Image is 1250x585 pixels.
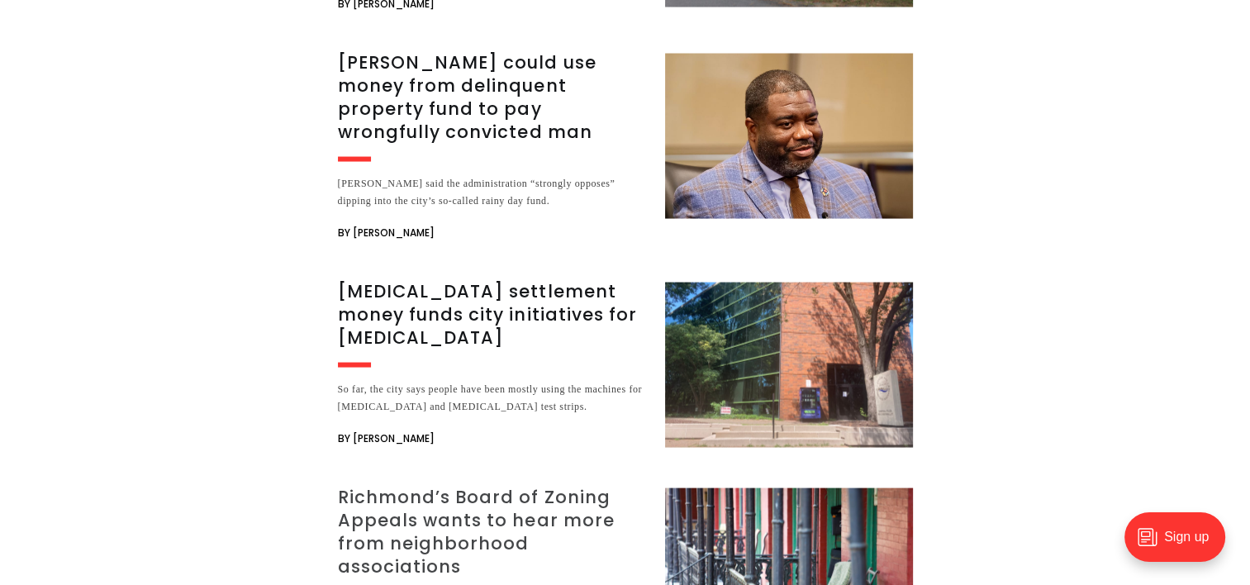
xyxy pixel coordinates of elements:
iframe: portal-trigger [1110,504,1250,585]
span: By [PERSON_NAME] [338,223,435,243]
span: By [PERSON_NAME] [338,429,435,449]
a: [PERSON_NAME] could use money from delinquent property fund to pay wrongfully convicted man [PERS... [338,54,913,243]
h3: Richmond’s Board of Zoning Appeals wants to hear more from neighborhood associations [338,486,645,578]
h3: [PERSON_NAME] could use money from delinquent property fund to pay wrongfully convicted man [338,51,645,144]
img: Opioid settlement money funds city initiatives for harm reduction [665,283,913,448]
div: [PERSON_NAME] said the administration “strongly opposes” dipping into the city’s so-called rainy ... [338,175,645,210]
h3: [MEDICAL_DATA] settlement money funds city initiatives for [MEDICAL_DATA] [338,280,645,350]
div: So far, the city says people have been mostly using the machines for [MEDICAL_DATA] and [MEDICAL_... [338,381,645,416]
a: [MEDICAL_DATA] settlement money funds city initiatives for [MEDICAL_DATA] So far, the city says p... [338,283,913,449]
img: Richmond could use money from delinquent property fund to pay wrongfully convicted man [665,54,913,219]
